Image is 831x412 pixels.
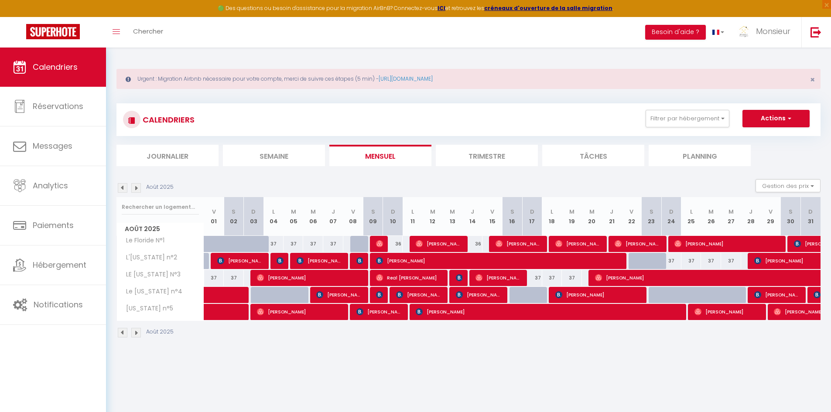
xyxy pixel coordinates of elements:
th: 14 [462,197,482,236]
div: 37 [204,270,224,286]
span: [PERSON_NAME] [396,286,443,303]
div: 36 [383,236,403,252]
div: Urgent : Migration Airbnb nécessaire pour votre compte, merci de suivre ces étapes (5 min) - [116,69,821,89]
th: 18 [542,197,562,236]
span: × [810,74,815,85]
abbr: S [510,208,514,216]
th: 12 [423,197,443,236]
span: [PERSON_NAME] [376,286,383,303]
abbr: M [450,208,455,216]
span: [PERSON_NAME] [416,303,683,320]
div: 37 [661,253,681,269]
img: ... [737,25,750,38]
th: 26 [701,197,721,236]
abbr: V [629,208,633,216]
a: ICI [438,4,445,12]
abbr: V [212,208,216,216]
div: 37 [323,236,343,252]
th: 10 [383,197,403,236]
abbr: S [789,208,793,216]
th: 07 [323,197,343,236]
a: Chercher [127,17,170,48]
p: Août 2025 [146,328,174,336]
th: 21 [602,197,622,236]
div: 37 [562,270,582,286]
th: 06 [303,197,323,236]
span: [PERSON_NAME] [674,235,781,252]
span: [PERSON_NAME].[PERSON_NAME] [297,252,343,269]
th: 30 [781,197,801,236]
span: Notifications [34,299,83,310]
span: [PERSON_NAME] [555,286,642,303]
span: Le [US_STATE] n°4 [118,287,185,296]
button: Close [810,76,815,84]
div: 37 [701,253,721,269]
li: Mensuel [329,145,431,166]
span: [PERSON_NAME] de Salvert [356,303,403,320]
th: 23 [642,197,662,236]
th: 19 [562,197,582,236]
abbr: J [610,208,613,216]
span: Monsieur [756,26,790,37]
th: 08 [343,197,363,236]
li: Tâches [542,145,644,166]
th: 29 [761,197,781,236]
th: 22 [622,197,642,236]
th: 28 [741,197,761,236]
span: LE [US_STATE] N°3 [118,270,183,279]
abbr: M [311,208,316,216]
span: Réservations [33,101,83,112]
span: [PERSON_NAME] [416,235,462,252]
abbr: L [272,208,275,216]
abbr: M [430,208,435,216]
img: Super Booking [26,24,80,39]
img: logout [810,27,821,37]
span: Messages [33,140,72,151]
div: 36 [462,236,482,252]
abbr: J [332,208,335,216]
abbr: V [769,208,773,216]
button: Besoin d'aide ? [645,25,706,40]
abbr: D [669,208,674,216]
abbr: M [728,208,734,216]
th: 31 [800,197,821,236]
abbr: M [291,208,296,216]
span: [US_STATE] n°5 [118,304,175,313]
span: [PERSON_NAME] [694,303,761,320]
abbr: S [650,208,653,216]
span: Août 2025 [117,223,204,235]
span: Real [PERSON_NAME] [376,269,443,286]
span: Chercher [133,27,163,36]
span: [PERSON_NAME] [376,252,623,269]
th: 13 [443,197,463,236]
th: 04 [263,197,284,236]
abbr: D [530,208,534,216]
span: [PERSON_NAME] [456,269,462,286]
span: L'[US_STATE] n°2 [118,253,179,262]
button: Actions [742,110,810,127]
abbr: L [411,208,414,216]
span: [PERSON_NAME] [475,269,522,286]
span: [PERSON_NAME] [257,303,344,320]
a: créneaux d'ouverture de la salle migration [484,4,612,12]
li: Planning [649,145,751,166]
abbr: D [251,208,256,216]
span: [PERSON_NAME] [356,252,363,269]
abbr: M [569,208,575,216]
span: [PERSON_NAME] [615,235,661,252]
th: 03 [244,197,264,236]
h3: CALENDRIERS [140,110,195,129]
span: [PERSON_NAME] [277,252,283,269]
th: 01 [204,197,224,236]
span: Le Floride N°1 [118,236,167,245]
abbr: M [589,208,595,216]
abbr: S [232,208,236,216]
abbr: V [490,208,494,216]
span: [PERSON_NAME] [496,235,542,252]
li: Trimestre [436,145,538,166]
span: [PERSON_NAME] [217,252,264,269]
abbr: J [471,208,474,216]
th: 24 [661,197,681,236]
